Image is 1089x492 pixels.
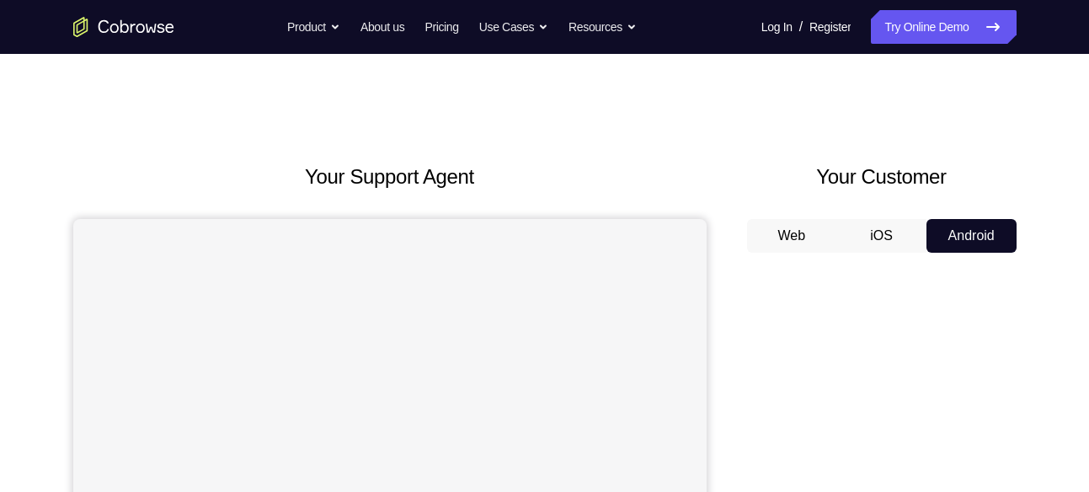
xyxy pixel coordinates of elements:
button: Product [287,10,340,44]
a: Register [809,10,851,44]
a: Log In [761,10,793,44]
h2: Your Support Agent [73,162,707,192]
button: iOS [836,219,926,253]
a: Pricing [424,10,458,44]
button: Android [926,219,1017,253]
a: About us [360,10,404,44]
button: Web [747,219,837,253]
button: Resources [569,10,637,44]
a: Try Online Demo [871,10,1016,44]
span: / [799,17,803,37]
a: Go to the home page [73,17,174,37]
button: Use Cases [479,10,548,44]
h2: Your Customer [747,162,1017,192]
